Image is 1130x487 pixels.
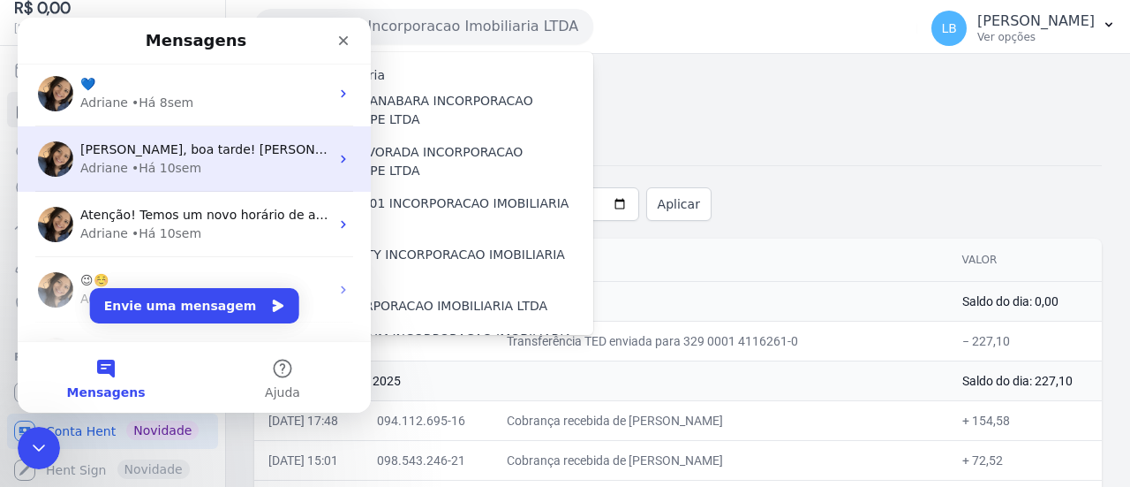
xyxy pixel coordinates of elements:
a: Troca de Arquivos [7,209,218,244]
span: LB [941,22,956,34]
img: Profile image for Adriane [20,58,56,94]
img: Profile image for Adriane [20,124,56,159]
span: Ajuda [247,369,282,381]
label: AGUAS DE GUANABARA INCORPORACAO IMOBILIARIA SPE LTDA [282,92,593,129]
iframe: Intercom live chat [18,18,371,413]
label: IDEALE PREMIUM INCORPORACAO IMOBILIARIA LTDA [282,330,593,367]
td: Transferência TED enviada para 329 0001 4116261-0 [493,321,948,361]
td: 16 de Setembro de 2025 [254,361,948,400]
td: 17 de Setembro de 2025 [254,281,948,321]
th: Valor [948,239,1102,282]
span: Mensagens [49,369,128,381]
div: • Há 8sem [114,76,176,95]
a: Recebíveis [7,375,218,410]
div: Plataformas [14,346,211,368]
th: Histórico [493,239,948,282]
span: 💙 [63,59,78,73]
h2: Extrato [254,68,1102,108]
button: LB [PERSON_NAME] Ver opções [917,4,1130,53]
label: AQUARELA CITY INCORPORACAO IMOBILIARIA LTDA [282,246,593,283]
span: 😉☺️ [63,255,91,270]
div: Adriane [63,76,110,95]
td: 098.543.246-21 [363,440,493,480]
td: [DATE] 17:48 [254,400,363,440]
button: Ajuda [177,324,353,395]
span: Novidade [126,421,199,440]
td: 094.112.695-16 [363,400,493,440]
td: − 227,10 [948,321,1102,361]
td: Saldo do dia: 227,10 [948,361,1102,400]
div: Adriane [63,207,110,225]
div: • Há 10sem [114,207,184,225]
p: Ver opções [977,30,1095,44]
div: Adriane [63,272,110,291]
a: Negativação [7,286,218,322]
td: + 72,52 [948,440,1102,480]
a: Cobranças [7,53,218,88]
label: COXIPO INCORPORACAO IMOBILIARIA LTDA [282,297,547,316]
span: Conta Hent [46,422,116,440]
div: • Há 10sem [114,141,184,160]
label: ANANINDEUA 01 INCORPORACAO IMOBILIARIA SPE LTDA [282,194,593,232]
div: Adriane [63,141,110,160]
img: Profile image for Adriane [20,189,56,224]
td: Cobrança recebida de [PERSON_NAME] [493,400,948,440]
p: [PERSON_NAME] [977,12,1095,30]
a: Conta Hent Novidade [7,414,218,449]
td: Cobrança recebida de [PERSON_NAME] [493,440,948,480]
label: AGUAS DO ALVORADA INCORPORACAO IMOBILIARIA SPE LTDA [282,143,593,180]
button: Envie uma mensagem [72,270,282,306]
a: Extrato [7,92,218,127]
button: Aquarela City Incorporacao Imobiliaria LTDA [254,9,593,44]
iframe: Intercom live chat [18,427,60,469]
td: Saldo do dia: 0,00 [948,281,1102,321]
a: Clientes [7,247,218,283]
span: Ahh que bom! Obrigada pelo retorno. = ) [63,321,317,335]
img: Profile image for Adriane [20,255,56,290]
td: [DATE] 15:01 [254,440,363,480]
button: Aplicar [646,187,712,221]
a: Pagamentos [7,170,218,205]
img: Profile image for Adriane [20,320,56,355]
a: Nova transferência [7,131,218,166]
td: + 154,58 [948,400,1102,440]
span: [DATE] 11:19 [14,20,190,36]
